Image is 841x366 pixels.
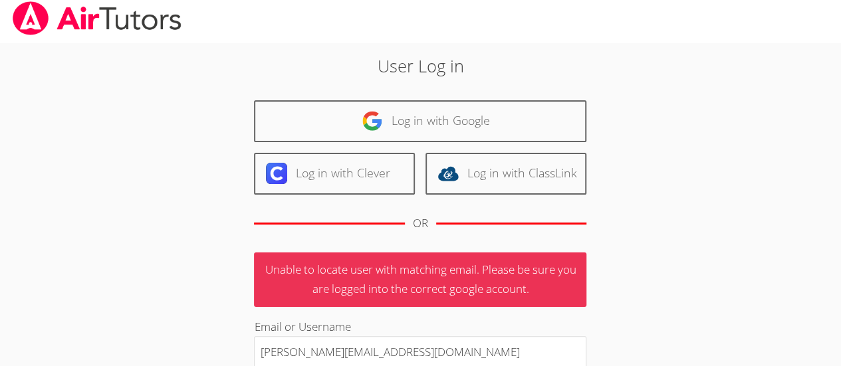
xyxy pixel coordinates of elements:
[266,163,287,184] img: clever-logo-6eab21bc6e7a338710f1a6ff85c0baf02591cd810cc4098c63d3a4b26e2feb20.svg
[425,153,586,195] a: Log in with ClassLink
[254,319,350,334] label: Email or Username
[413,214,428,233] div: OR
[254,153,415,195] a: Log in with Clever
[254,252,586,307] p: Unable to locate user with matching email. Please be sure you are logged into the correct google ...
[11,1,183,35] img: airtutors_banner-c4298cdbf04f3fff15de1276eac7730deb9818008684d7c2e4769d2f7ddbe033.png
[362,110,383,132] img: google-logo-50288ca7cdecda66e5e0955fdab243c47b7ad437acaf1139b6f446037453330a.svg
[193,53,648,78] h2: User Log in
[437,163,459,184] img: classlink-logo-d6bb404cc1216ec64c9a2012d9dc4662098be43eaf13dc465df04b49fa7ab582.svg
[254,100,586,142] a: Log in with Google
